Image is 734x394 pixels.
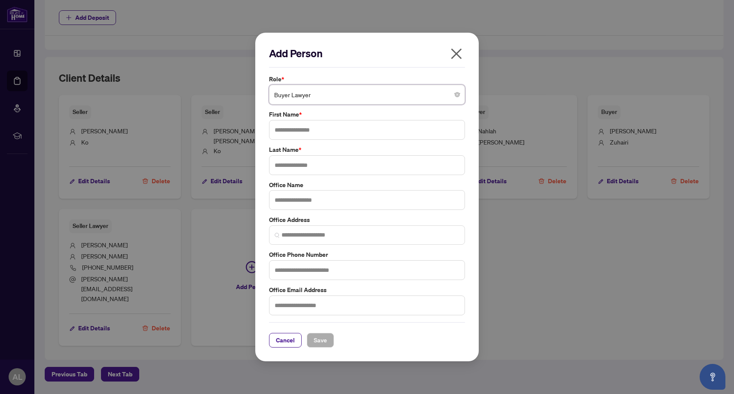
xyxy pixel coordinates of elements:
[269,74,465,84] label: Role
[307,333,334,348] button: Save
[455,92,460,97] span: close-circle
[269,215,465,225] label: Office Address
[269,250,465,259] label: Office Phone Number
[269,285,465,295] label: Office Email Address
[269,46,465,60] h2: Add Person
[700,364,725,390] button: Open asap
[275,233,280,238] img: search_icon
[269,333,302,348] button: Cancel
[276,333,295,347] span: Cancel
[269,145,465,154] label: Last Name
[269,180,465,190] label: Office Name
[450,47,463,61] span: close
[269,110,465,119] label: First Name
[274,86,460,103] span: Buyer Lawyer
